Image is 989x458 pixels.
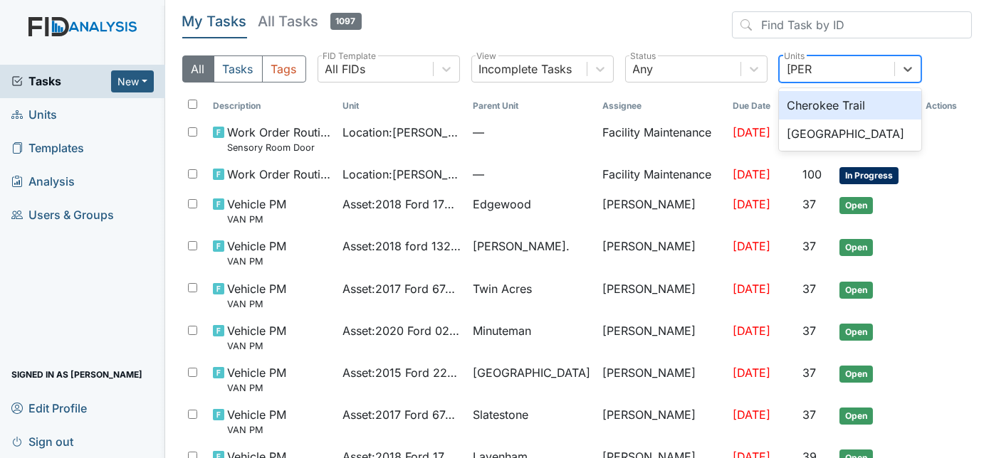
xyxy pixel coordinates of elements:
[111,70,154,92] button: New
[802,366,816,380] span: 37
[227,196,286,226] span: Vehicle PM VAN PM
[597,358,726,400] td: [PERSON_NAME]
[597,400,726,442] td: [PERSON_NAME]
[182,11,247,31] h5: My Tasks
[802,239,816,253] span: 37
[733,324,770,338] span: [DATE]
[473,280,532,297] span: Twin Acres
[733,125,770,139] span: [DATE]
[733,197,770,211] span: [DATE]
[839,324,873,341] span: Open
[227,364,286,395] span: Vehicle PM VAN PM
[839,408,873,425] span: Open
[330,13,362,30] span: 1097
[11,171,75,193] span: Analysis
[733,167,770,181] span: [DATE]
[227,339,286,353] small: VAN PM
[11,204,114,226] span: Users & Groups
[597,190,726,232] td: [PERSON_NAME]
[597,118,726,160] td: Facility Maintenance
[733,408,770,422] span: [DATE]
[597,316,726,358] td: [PERSON_NAME]
[11,137,84,159] span: Templates
[802,324,816,338] span: 37
[839,366,873,383] span: Open
[802,197,816,211] span: 37
[779,119,921,148] div: [GEOGRAPHIC_DATA]
[11,73,111,90] a: Tasks
[802,408,816,422] span: 37
[733,282,770,296] span: [DATE]
[337,94,466,118] th: Toggle SortBy
[182,55,306,82] div: Type filter
[11,104,57,126] span: Units
[342,322,461,339] span: Asset : 2020 Ford 02107
[227,213,286,226] small: VAN PM
[779,91,921,119] div: Cherokee Trail
[597,160,726,190] td: Facility Maintenance
[467,94,597,118] th: Toggle SortBy
[839,239,873,256] span: Open
[920,94,972,118] th: Actions
[839,197,873,214] span: Open
[473,322,531,339] span: Minuteman
[227,280,286,311] span: Vehicle PM VAN PM
[11,363,142,385] span: Signed in as [PERSON_NAME]
[342,364,461,381] span: Asset : 2015 Ford 22364
[227,124,331,154] span: Work Order Routine Sensory Room Door
[727,94,797,118] th: Toggle SortBy
[258,11,362,31] h5: All Tasks
[473,238,570,255] span: [PERSON_NAME].
[227,381,286,395] small: VAN PM
[802,282,816,296] span: 37
[11,430,73,452] span: Sign out
[597,275,726,316] td: [PERSON_NAME]
[839,167,899,184] span: In Progress
[733,366,770,380] span: [DATE]
[342,238,461,255] span: Asset : 2018 ford 13242
[342,124,461,141] span: Location : [PERSON_NAME]
[479,60,572,78] div: Incomplete Tasks
[342,196,461,213] span: Asset : 2018 Ford 17643
[473,364,590,381] span: [GEOGRAPHIC_DATA]
[11,397,87,419] span: Edit Profile
[262,55,306,82] button: Tags
[342,280,461,297] span: Asset : 2017 Ford 67435
[802,167,822,181] span: 100
[214,55,263,82] button: Tasks
[839,282,873,299] span: Open
[473,166,591,183] span: —
[227,406,286,437] span: Vehicle PM VAN PM
[227,297,286,311] small: VAN PM
[473,124,591,141] span: —
[227,238,286,268] span: Vehicle PM VAN PM
[733,239,770,253] span: [DATE]
[732,11,972,38] input: Find Task by ID
[182,55,214,82] button: All
[342,406,461,423] span: Asset : 2017 Ford 67436
[342,166,461,183] span: Location : [PERSON_NAME]
[207,94,337,118] th: Toggle SortBy
[597,232,726,274] td: [PERSON_NAME]
[473,196,531,213] span: Edgewood
[633,60,654,78] div: Any
[227,322,286,353] span: Vehicle PM VAN PM
[597,94,726,118] th: Assignee
[227,423,286,437] small: VAN PM
[473,406,528,423] span: Slatestone
[325,60,366,78] div: All FIDs
[227,255,286,268] small: VAN PM
[227,166,331,183] span: Work Order Routine
[188,100,197,109] input: Toggle All Rows Selected
[227,141,331,154] small: Sensory Room Door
